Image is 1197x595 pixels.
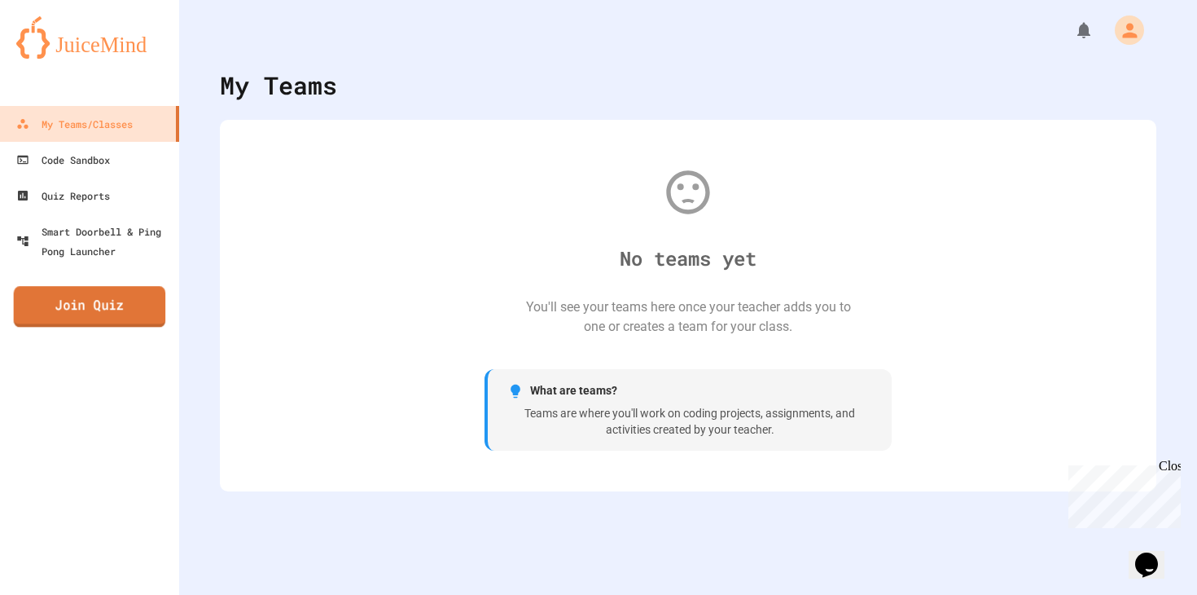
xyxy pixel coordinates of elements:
div: Code Sandbox [16,150,110,170]
a: Join Quiz [14,286,166,327]
div: Teams are where you'll work on coding projects, assignments, and activities created by your teacher. [507,406,872,438]
div: You'll see your teams here once your teacher adds you to one or creates a team for your class. [525,297,851,337]
div: My Teams/Classes [16,114,133,134]
div: My Teams [220,67,337,104]
iframe: chat widget [1062,459,1181,528]
iframe: chat widget [1129,530,1181,579]
div: My Notifications [1044,16,1098,44]
div: Chat with us now!Close [7,7,112,104]
div: My Account [1098,11,1148,49]
div: No teams yet [620,244,756,273]
div: Quiz Reports [16,186,110,205]
img: logo-orange.svg [16,16,163,59]
span: What are teams? [530,382,617,399]
div: Smart Doorbell & Ping Pong Launcher [16,222,173,261]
